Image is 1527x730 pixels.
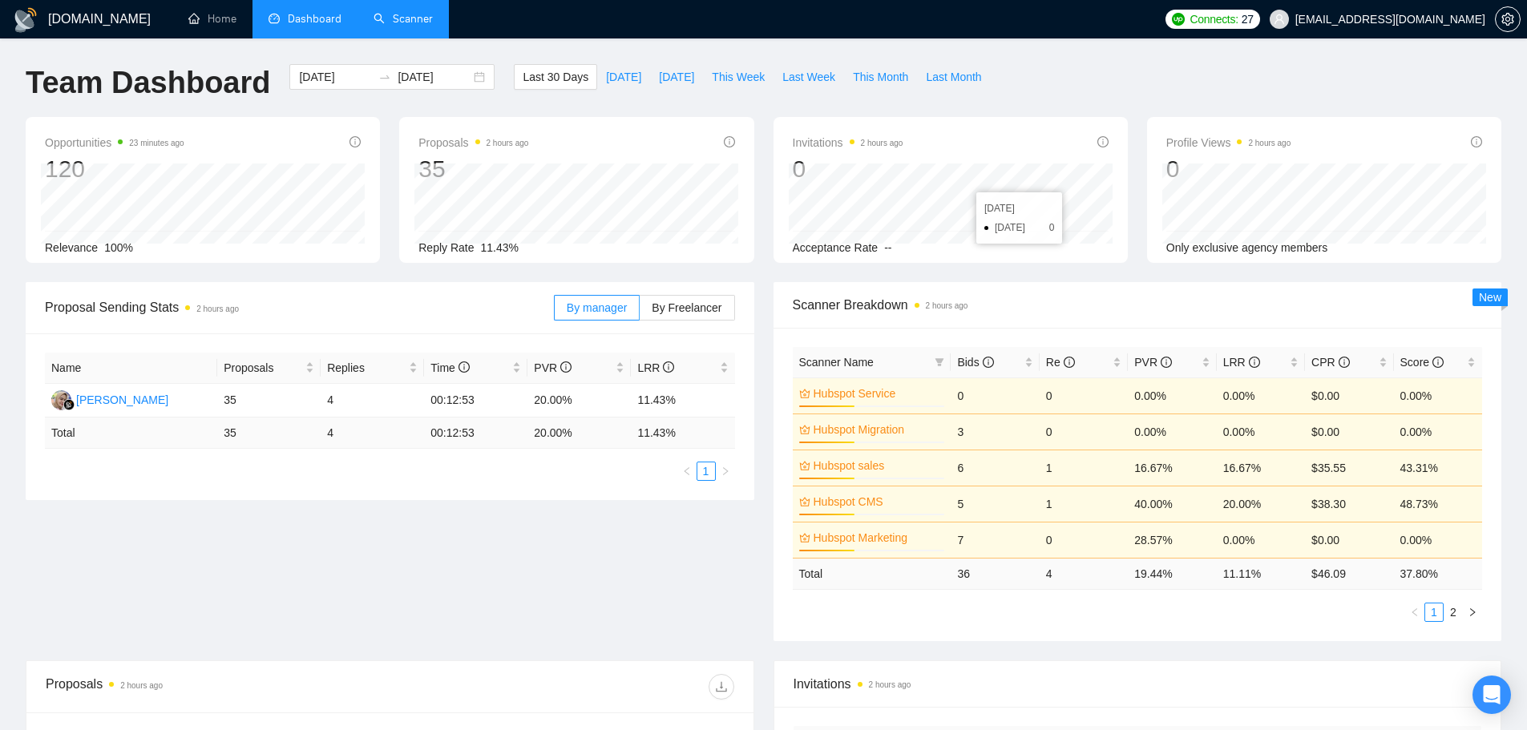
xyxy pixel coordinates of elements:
span: info-circle [1161,357,1172,368]
span: setting [1496,13,1520,26]
span: Bids [957,356,993,369]
td: 0 [1040,522,1128,558]
td: 16.67% [1128,450,1216,486]
td: 0.00% [1128,413,1216,450]
span: By manager [567,301,627,314]
span: info-circle [1064,357,1075,368]
span: left [1410,607,1420,617]
td: 20.00 % [527,417,631,449]
td: 36 [951,558,1039,589]
span: Last Month [926,68,981,86]
span: crown [799,388,810,399]
span: Opportunities [45,133,184,152]
div: 0 [793,154,903,184]
span: filter [935,357,944,367]
button: Last 30 Days [514,64,597,90]
span: download [709,680,733,693]
td: 4 [1040,558,1128,589]
span: Scanner Name [799,356,874,369]
td: 0.00% [1217,377,1305,413]
span: 0 [1049,220,1055,236]
span: filter [931,350,947,374]
td: Total [793,558,951,589]
input: End date [398,68,471,86]
span: info-circle [983,357,994,368]
td: 0.00% [1217,413,1305,450]
td: 11.43 % [631,417,734,449]
li: [DATE] [984,220,1054,236]
td: 43.31% [1394,450,1482,486]
span: Last Week [782,68,835,86]
td: $0.00 [1305,377,1393,413]
span: PVR [1134,356,1172,369]
div: 35 [418,154,528,184]
span: info-circle [1432,357,1444,368]
td: 19.44 % [1128,558,1216,589]
span: This Month [853,68,908,86]
td: 0.00% [1128,377,1216,413]
td: 3 [951,413,1039,450]
h1: Team Dashboard [26,64,270,102]
td: 48.73% [1394,486,1482,522]
span: Relevance [45,241,98,254]
td: 4 [321,417,424,449]
button: download [709,674,734,700]
td: 0.00% [1394,377,1482,413]
span: left [682,466,692,476]
span: swap-right [378,71,391,83]
span: 100% [104,241,133,254]
td: 37.80 % [1394,558,1482,589]
span: crown [799,532,810,543]
td: 6 [951,450,1039,486]
a: 2 [1444,603,1462,621]
td: 40.00% [1128,486,1216,522]
span: to [378,71,391,83]
span: Proposal Sending Stats [45,297,554,317]
span: [DATE] [659,68,694,86]
time: 2 hours ago [926,301,968,310]
a: setting [1495,13,1521,26]
span: By Freelancer [652,301,721,314]
td: 0.00% [1394,522,1482,558]
button: left [677,462,697,481]
span: user [1274,14,1285,25]
a: Hubspot Service [814,385,942,402]
time: 2 hours ago [120,681,163,690]
span: Connects: [1190,10,1238,28]
span: dashboard [269,13,280,24]
span: Re [1046,356,1075,369]
a: NN[PERSON_NAME] [51,393,168,405]
img: gigradar-bm.png [63,399,75,410]
button: right [716,462,735,481]
span: Profile Views [1166,133,1291,152]
td: $0.00 [1305,413,1393,450]
span: LRR [1223,356,1260,369]
span: Invitations [794,674,1482,694]
td: 16.67% [1217,450,1305,486]
span: info-circle [1097,136,1109,147]
td: 0 [1040,377,1128,413]
td: 20.00% [527,384,631,417]
span: Time [430,361,469,374]
li: Next Page [1463,603,1482,622]
span: crown [799,496,810,507]
td: 35 [217,417,321,449]
span: info-circle [663,361,674,373]
button: Last Month [917,64,990,90]
time: 2 hours ago [487,139,529,147]
time: 2 hours ago [196,305,239,313]
td: 20.00% [1217,486,1305,522]
span: Proposals [418,133,528,152]
img: logo [13,7,38,33]
td: 11.43% [631,384,734,417]
td: 0 [1040,413,1128,450]
li: Previous Page [677,462,697,481]
time: 2 hours ago [861,139,903,147]
th: Name [45,353,217,384]
span: Score [1400,356,1444,369]
span: Scanner Breakdown [793,295,1483,315]
span: info-circle [724,136,735,147]
a: Hubspot Migration [814,421,942,438]
a: homeHome [188,12,236,26]
input: Start date [299,68,372,86]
